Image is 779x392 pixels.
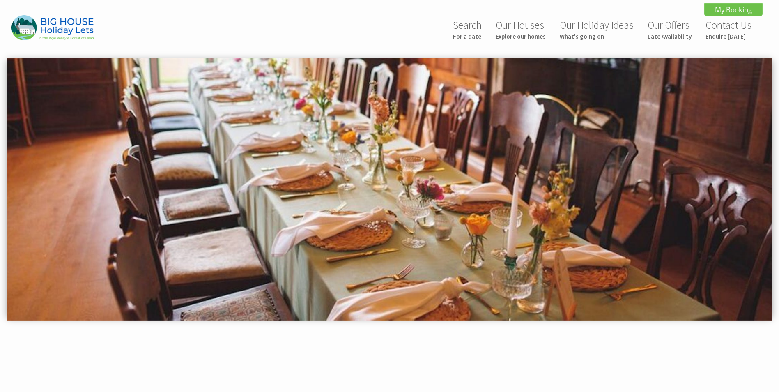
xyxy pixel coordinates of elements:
[496,32,546,40] small: Explore our homes
[453,18,482,40] a: SearchFor a date
[648,32,692,40] small: Late Availability
[11,15,94,40] img: Big House Holiday Lets
[705,32,751,40] small: Enquire [DATE]
[705,18,751,40] a: Contact UsEnquire [DATE]
[560,18,634,40] a: Our Holiday IdeasWhat's going on
[560,32,634,40] small: What's going on
[704,3,763,16] a: My Booking
[648,18,692,40] a: Our OffersLate Availability
[453,32,482,40] small: For a date
[496,18,546,40] a: Our HousesExplore our homes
